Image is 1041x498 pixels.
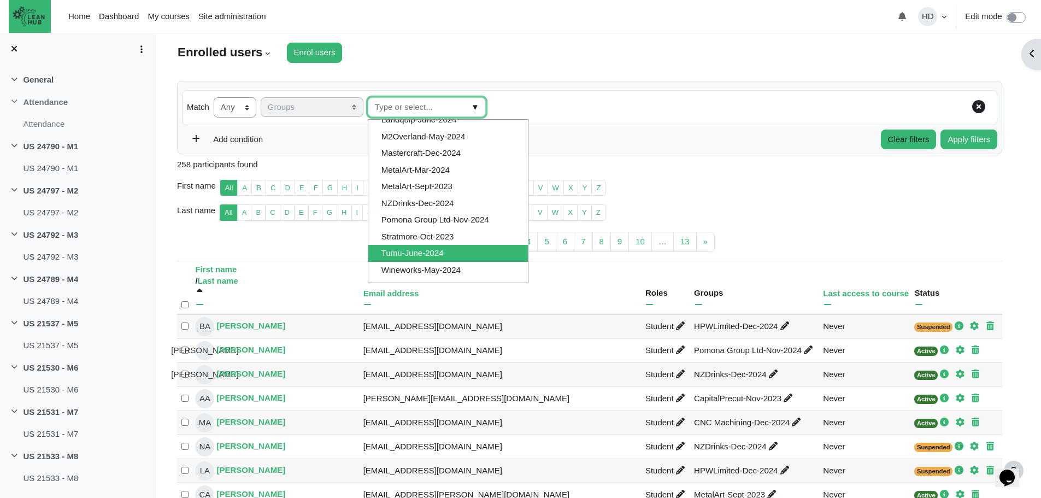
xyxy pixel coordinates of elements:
[23,295,78,308] a: US 24789 - M4
[694,418,805,427] a: CNC Machining-Dec-2024
[10,186,19,195] span: Collapse
[177,180,216,205] span: First name
[940,345,953,355] a: Manual enrolments
[368,262,528,279] li: Wineworks-May-2024
[694,370,782,379] a: NZDrinks-Dec-2024
[703,237,708,246] span: »
[23,428,78,441] a: US 21531 - M7
[361,386,643,411] td: [PERSON_NAME][EMAIL_ADDRESS][DOMAIN_NAME]
[821,338,912,362] td: Never
[784,394,792,402] i: Edit groups for "Anna Anderson"
[368,97,486,118] input: Type or select...
[195,461,285,481] a: LA[PERSON_NAME]
[769,370,778,378] i: Edit groups for "John Akarana"
[362,204,376,221] a: J
[322,180,338,196] a: G
[10,452,19,461] span: Collapse
[195,365,214,384] span: [PERSON_NAME]
[195,317,214,336] span: BA
[184,130,270,150] button: Add condition
[280,180,295,196] a: D
[361,459,643,483] td: [EMAIL_ADDRESS][DOMAIN_NAME]
[676,370,685,378] i: John Akarana's role assignments
[251,180,266,196] a: B
[9,2,49,31] img: The Lean Hub
[23,362,78,374] a: US 21530 - M6
[995,454,1030,487] iframe: chat widget
[220,180,238,196] a: All
[295,180,309,196] a: E
[195,300,208,309] a: Hide Full name
[971,345,980,354] i: Unenrol
[955,321,963,330] i: Manual enrolments
[368,178,528,195] li: MetalArt-Sept-2023
[645,466,689,475] a: Student
[881,130,937,150] button: Clear filters
[23,472,78,485] a: US 21533 - M8
[986,466,995,474] i: Unenrol
[23,318,78,330] a: US 21537 - M5
[645,370,689,379] a: Student
[363,300,377,309] a: Hide Email address
[694,345,817,355] a: Pomona Group Ltd-Nov-2024
[544,237,549,246] span: 5
[821,386,912,411] td: Never
[363,180,377,196] a: J
[617,237,622,246] span: 9
[645,321,689,331] a: Student
[361,411,643,435] td: [EMAIL_ADDRESS][DOMAIN_NAME]
[680,237,690,246] span: 13
[368,162,528,179] li: MetalArt-Mar-2024
[914,419,938,428] span: Active
[914,371,938,380] span: Active
[971,370,984,379] a: Unenrol
[643,261,692,314] th: Roles
[676,321,685,330] i: Bridget Adair's role assignments
[265,204,280,221] a: C
[965,95,992,120] button: Remove filter row
[195,389,285,408] a: AA[PERSON_NAME]
[955,466,963,474] i: Manual enrolments
[694,442,782,451] a: NZDrinks-Dec-2024
[940,394,953,403] a: Manual enrolments
[361,314,643,339] td: [EMAIL_ADDRESS][DOMAIN_NAME]
[287,43,343,63] input: Enrol users
[955,442,963,450] i: Manual enrolments
[10,408,19,417] span: Collapse
[971,370,980,378] i: Unenrol
[971,394,980,402] i: Unenrol
[578,180,592,196] a: Y
[195,413,285,432] a: MA[PERSON_NAME]
[23,406,78,419] a: US 21531 - M7
[10,364,19,372] span: Collapse
[971,394,984,403] a: Unenrol
[23,207,78,219] a: US 24797 - M2
[337,204,351,221] a: H
[940,370,953,379] a: Manual enrolments
[23,140,78,153] a: US 24790 - M1
[694,300,707,309] a: Hide Groups
[23,339,78,352] a: US 21537 - M5
[251,204,266,221] a: B
[177,43,270,62] div: Enrolled users
[956,370,969,379] a: Edit enrolment
[195,317,285,336] a: BA[PERSON_NAME]
[914,395,938,404] span: Active
[971,345,984,355] a: Unenrol
[956,394,964,402] i: Edit enrolment
[645,300,658,309] a: Hide Roles
[368,245,528,262] li: Tumu-June-2024
[940,418,953,427] a: Manual enrolments
[10,98,19,107] span: Collapse
[195,389,214,408] span: AA
[986,442,999,451] a: Unenrol
[563,180,578,196] a: X
[10,76,19,85] span: Collapse
[533,204,548,221] a: V
[694,466,793,475] a: HPWLimited-Dec-2024
[187,101,209,114] label: Match
[914,323,952,332] span: Suspended
[769,442,778,450] i: Edit groups for "Natalie Andrews"
[792,418,801,426] i: Edit groups for "Michael Anderson"
[645,394,689,403] a: Student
